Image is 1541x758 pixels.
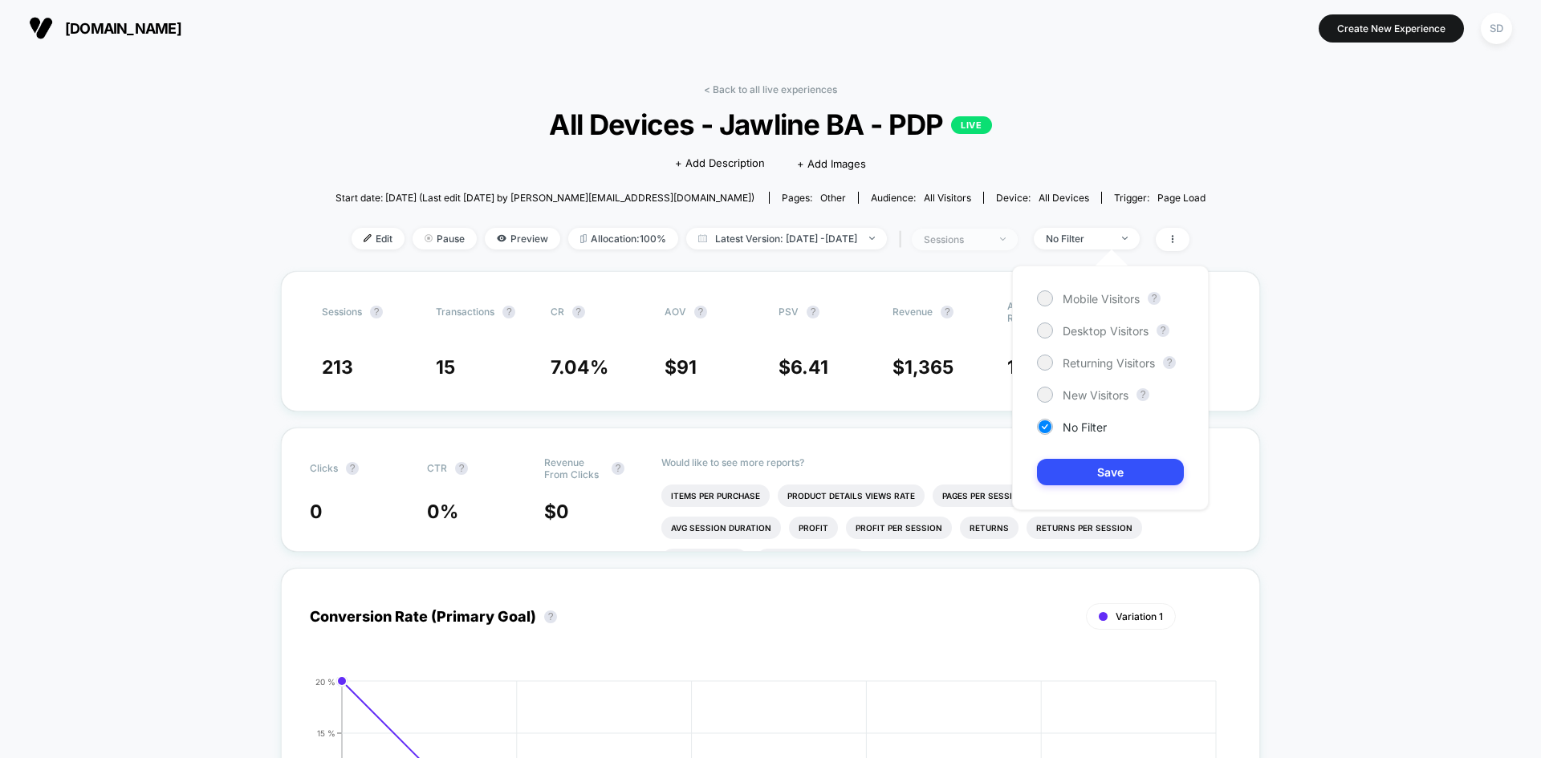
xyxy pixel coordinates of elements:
span: Device: [983,192,1101,204]
span: All Visitors [924,192,971,204]
p: LIVE [951,116,991,134]
img: calendar [698,234,707,242]
span: 0 % [427,501,458,523]
li: Items Per Purchase [661,484,770,507]
button: Create New Experience [1319,14,1464,43]
span: 213 [322,356,353,379]
li: Profit Per Session [846,517,952,539]
span: other [820,192,846,204]
span: 15 [436,356,455,379]
img: rebalance [580,234,587,243]
span: No Filter [1063,420,1107,434]
span: [DOMAIN_NAME] [65,20,181,37]
span: AOV [665,306,686,318]
img: end [425,234,433,242]
img: end [1000,237,1006,241]
li: Avg Session Duration [661,517,781,539]
div: Pages: [782,192,846,204]
button: ? [455,462,468,475]
span: Allocation: 100% [568,228,678,249]
span: 6.41 [791,356,828,379]
span: + Add Description [675,156,765,172]
span: All Devices - Jawline BA - PDP [379,107,1161,141]
button: ? [694,306,707,318]
li: Subscriptions [661,549,748,571]
span: 7.04 % [551,356,608,379]
span: Mobile Visitors [1063,292,1140,306]
button: ? [807,306,819,318]
button: ? [346,462,359,475]
span: Start date: [DATE] (Last edit [DATE] by [PERSON_NAME][EMAIL_ADDRESS][DOMAIN_NAME]) [335,192,754,204]
img: edit [364,234,372,242]
span: Pause [413,228,477,249]
button: ? [612,462,624,475]
span: PSV [779,306,799,318]
span: $ [544,501,569,523]
img: end [1122,237,1128,240]
button: ? [1148,292,1161,305]
span: 0 [310,501,323,523]
span: + Add Images [797,157,866,170]
span: CR [551,306,564,318]
span: $ [665,356,697,379]
li: Returns [960,517,1019,539]
span: Edit [352,228,405,249]
button: ? [1157,324,1169,337]
div: SD [1481,13,1512,44]
img: end [869,237,875,240]
span: 91 [677,356,697,379]
tspan: 15 % [317,728,335,737]
span: Revenue [892,306,933,318]
button: SD [1476,12,1517,45]
span: $ [779,356,828,379]
span: 1,365 [905,356,953,379]
div: sessions [924,233,988,245]
a: < Back to all live experiences [704,83,837,95]
span: CTR [427,462,447,474]
span: all devices [1039,192,1089,204]
span: Variation 1 [1116,610,1163,622]
span: 0 [556,501,569,523]
span: Page Load [1157,192,1206,204]
span: Desktop Visitors [1063,324,1149,338]
li: Returns Per Session [1027,517,1142,539]
img: Visually logo [29,16,53,40]
button: [DOMAIN_NAME] [24,15,186,41]
button: ? [1136,388,1149,401]
li: Pages Per Session [933,484,1035,507]
p: Would like to see more reports? [661,456,1231,468]
span: | [895,228,912,251]
button: ? [502,306,515,318]
button: ? [941,306,953,318]
span: Clicks [310,462,338,474]
div: No Filter [1046,233,1110,245]
span: $ [892,356,953,379]
button: ? [572,306,585,318]
li: Product Details Views Rate [778,484,925,507]
button: Save [1037,459,1184,485]
span: Returning Visitors [1063,356,1155,370]
span: New Visitors [1063,388,1128,402]
button: ? [544,610,557,623]
span: Transactions [436,306,494,318]
div: Audience: [871,192,971,204]
tspan: 20 % [315,676,335,686]
div: Trigger: [1114,192,1206,204]
span: Latest Version: [DATE] - [DATE] [686,228,887,249]
span: Revenue From Clicks [544,456,604,480]
li: Profit [789,517,838,539]
span: Sessions [322,306,362,318]
span: Preview [485,228,560,249]
button: ? [1163,356,1176,369]
li: Subscriptions Rate [756,549,866,571]
button: ? [370,306,383,318]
